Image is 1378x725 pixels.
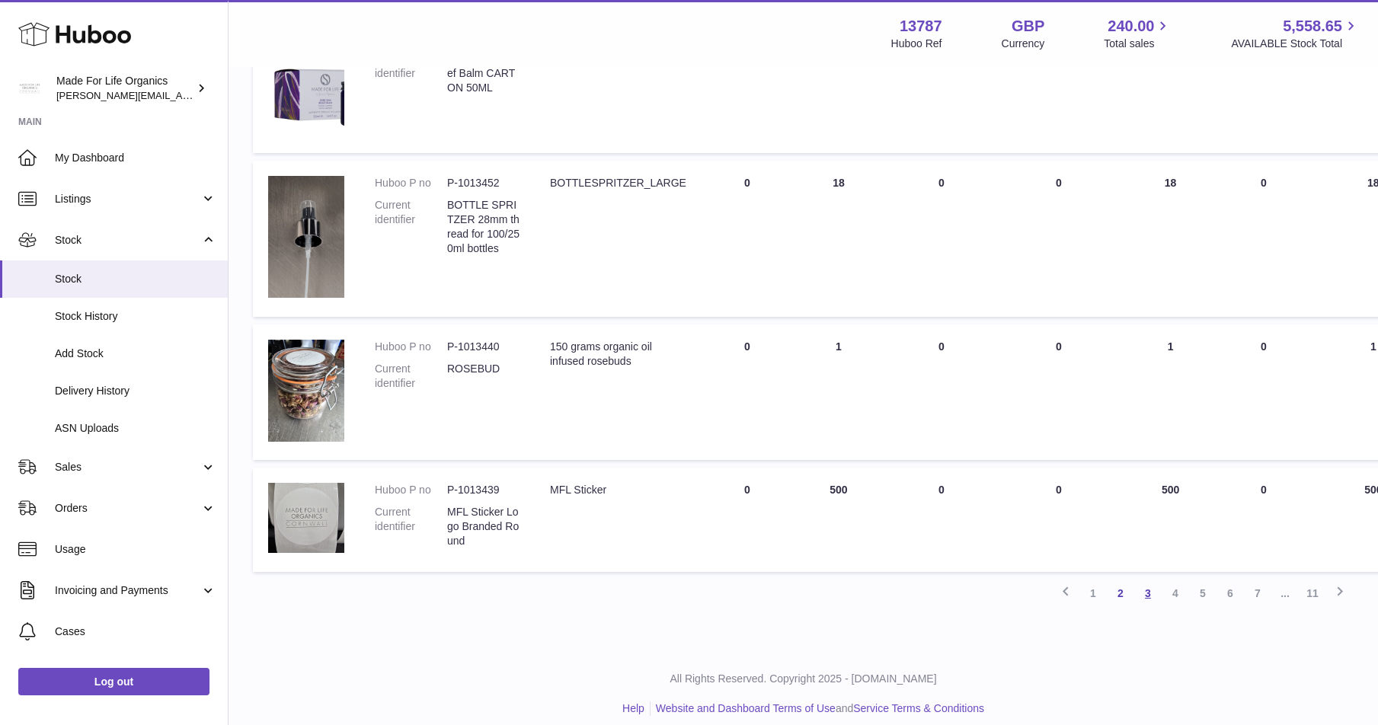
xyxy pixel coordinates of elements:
[55,542,216,557] span: Usage
[375,198,447,256] dt: Current identifier
[1217,580,1244,607] a: 6
[375,52,447,95] dt: Current identifier
[1056,484,1062,496] span: 0
[1271,580,1299,607] span: ...
[375,340,447,354] dt: Huboo P no
[1134,580,1162,607] a: 3
[656,702,836,714] a: Website and Dashboard Terms of Use
[55,151,216,165] span: My Dashboard
[447,176,520,190] dd: P-1013452
[55,460,200,474] span: Sales
[375,483,447,497] dt: Huboo P no
[550,176,686,190] div: BOTTLESPRITZER_LARGE
[55,421,216,436] span: ASN Uploads
[268,340,344,441] img: product image
[447,505,520,548] dd: MFL Sticker Logo Branded Round
[447,52,520,95] dd: Sore Skin Relief Balm CARTON 50ML
[1119,14,1223,153] td: 2
[447,483,520,497] dd: P-1013439
[375,505,447,548] dt: Current identifier
[55,272,216,286] span: Stock
[268,176,344,298] img: product image
[447,340,520,354] dd: P-1013440
[1283,16,1342,37] span: 5,558.65
[884,324,999,460] td: 0
[900,16,942,37] strong: 13787
[18,77,41,100] img: geoff.winwood@madeforlifeorganics.com
[55,347,216,361] span: Add Stock
[447,198,520,256] dd: BOTTLE SPRITZER 28mm thread for 100/250ml bottles
[702,161,793,317] td: 0
[884,468,999,572] td: 0
[375,176,447,190] dt: Huboo P no
[853,702,984,714] a: Service Terms & Conditions
[793,161,884,317] td: 18
[1223,468,1306,572] td: 0
[447,362,520,391] dd: ROSEBUD
[1244,580,1271,607] a: 7
[891,37,942,51] div: Huboo Ref
[268,483,344,553] img: product image
[1119,161,1223,317] td: 18
[55,233,200,248] span: Stock
[56,89,387,101] span: [PERSON_NAME][EMAIL_ADDRESS][PERSON_NAME][DOMAIN_NAME]
[793,14,884,153] td: 2
[1079,580,1107,607] a: 1
[1223,324,1306,460] td: 0
[55,501,200,516] span: Orders
[1056,177,1062,189] span: 0
[550,483,686,497] div: MFL Sticker
[1119,324,1223,460] td: 1
[1231,16,1360,51] a: 5,558.65 AVAILABLE Stock Total
[55,583,200,598] span: Invoicing and Payments
[55,309,216,324] span: Stock History
[1002,37,1045,51] div: Currency
[1108,16,1154,37] span: 240.00
[1162,580,1189,607] a: 4
[702,14,793,153] td: 0
[1223,14,1306,153] td: 0
[241,672,1366,686] p: All Rights Reserved. Copyright 2025 - [DOMAIN_NAME]
[1104,16,1172,51] a: 240.00 Total sales
[55,192,200,206] span: Listings
[793,468,884,572] td: 500
[1231,37,1360,51] span: AVAILABLE Stock Total
[18,668,209,695] a: Log out
[884,161,999,317] td: 0
[268,30,344,134] img: product image
[55,384,216,398] span: Delivery History
[56,74,193,103] div: Made For Life Organics
[1223,161,1306,317] td: 0
[550,340,686,369] div: 150 grams organic oil infused rosebuds
[1119,468,1223,572] td: 500
[1012,16,1044,37] strong: GBP
[1299,580,1326,607] a: 11
[1104,37,1172,51] span: Total sales
[702,468,793,572] td: 0
[651,701,984,716] li: and
[55,624,216,639] span: Cases
[793,324,884,460] td: 1
[375,362,447,391] dt: Current identifier
[1056,340,1062,353] span: 0
[702,324,793,460] td: 0
[884,14,999,153] td: 0
[1189,580,1217,607] a: 5
[1107,580,1134,607] a: 2
[622,702,644,714] a: Help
